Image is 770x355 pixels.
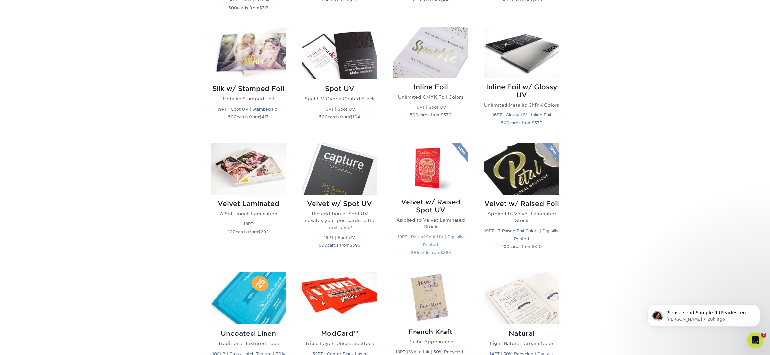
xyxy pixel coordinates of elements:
[228,229,236,234] span: 100
[324,235,355,240] small: 19PT | Spot UV
[484,83,559,99] h2: Inline Foil w/ Glossy UV
[211,143,286,195] img: Velvet Laminated Postcards
[302,143,377,264] a: Velvet w/ Spot UV Postcards Velvet w/ Spot UV The addition of Spot UV elevates your postcards to ...
[393,83,468,91] h2: Inline Foil
[484,27,559,135] a: Inline Foil w/ Glossy UV Postcards Inline Foil w/ Glossy UV Unlimited Metallic CMYK Colors 16PT |...
[534,244,542,249] span: 310
[501,120,509,125] span: 500
[319,243,360,248] small: cards from
[302,27,377,79] img: Spot UV Postcards
[262,5,269,10] span: 313
[302,272,377,324] img: ModCard™ Postcards
[350,114,353,119] span: $
[484,102,559,108] p: Unlimited Metallic CMYK Colors
[484,27,559,77] img: Inline Foil w/ Glossy UV Postcards
[228,229,269,234] small: cards from
[211,210,286,217] p: A Soft Touch Lamination
[393,27,468,77] img: Inline Foil Postcards
[302,85,377,93] h2: Spot UV
[259,5,262,10] span: $
[484,143,559,264] a: Velvet w/ Raised Foil Postcards Velvet w/ Raised Foil Applied to Velvet Laminated Stock 19PT | 3 ...
[211,272,286,324] img: Uncoated Linen Postcards
[398,234,464,247] small: 19PT | Raised Spot UV | Digitally Printed
[502,244,509,249] span: 100
[393,94,468,100] p: Unlimited CMYK Foil Colors
[410,112,418,117] span: 500
[443,250,451,255] span: 383
[440,250,443,255] span: $
[534,120,542,125] span: 373
[393,338,468,345] p: Rustic Appearance
[484,272,559,324] img: Natural Postcards
[211,200,286,208] h2: Velvet Laminated
[532,244,534,249] span: $
[484,143,559,195] img: Velvet w/ Raised Foil Postcards
[352,243,360,248] span: 395
[211,143,286,264] a: Velvet Laminated Postcards Velvet Laminated A Soft Touch Lamination 19PT 100cards from$202
[2,335,56,353] iframe: Google Customer Reviews
[319,114,328,119] span: 500
[319,114,360,119] small: cards from
[261,229,269,234] span: 202
[211,330,286,337] h2: Uncoated Linen
[319,243,327,248] span: 500
[258,229,261,234] span: $
[302,95,377,102] p: Spot UV Over a Coated Stock
[393,328,468,336] h2: French Kraft
[228,5,237,10] span: 500
[484,330,559,337] h2: Natural
[217,107,279,111] small: 19PT | Spot UV | Stamped Foil
[415,105,446,110] small: 16PT | Spot UV
[410,250,451,255] small: cards from
[302,340,377,347] p: Triple Layer, Uncoated Stock
[259,114,262,119] span: $
[393,272,468,322] img: French Kraft Postcards
[302,27,377,135] a: Spot UV Postcards Spot UV Spot UV Over a Coated Stock 16PT | Spot UV 500cards from$104
[393,143,468,193] img: Velvet w/ Raised Spot UV Postcards
[638,291,770,337] iframe: Intercom notifications message
[543,143,559,162] img: New Product
[211,340,286,347] p: Traditional Textured Look
[393,217,468,230] p: Applied to Velvet Laminated Stock
[228,114,237,119] span: 500
[302,210,377,231] p: The addition of Spot UV elevates your postcards to the next level!
[211,27,286,135] a: Silk w/ Stamped Foil Postcards Silk w/ Stamped Foil Metallic Stamped Foil 19PT | Spot UV | Stampe...
[484,200,559,208] h2: Velvet w/ Raised Foil
[484,340,559,347] p: Light Natural, Cream Color
[502,244,542,249] small: cards from
[441,112,443,117] span: $
[228,114,269,119] small: cards from
[484,210,559,224] p: Applied to Velvet Laminated Stock
[393,27,468,135] a: Inline Foil Postcards Inline Foil Unlimited CMYK Foil Colors 16PT | Spot UV 500cards from$379
[410,250,418,255] span: 100
[302,200,377,208] h2: Velvet w/ Spot UV
[747,333,763,348] iframe: Intercom live chat
[484,228,559,241] small: 19PT | 3 Raised Foil Colors | Digitally Printed
[228,5,269,10] small: cards from
[353,114,360,119] span: 104
[211,85,286,93] h2: Silk w/ Stamped Foil
[211,27,286,79] img: Silk w/ Stamped Foil Postcards
[761,333,766,338] span: 7
[244,221,253,226] small: 19PT
[324,107,355,111] small: 16PT | Spot UV
[532,120,534,125] span: $
[393,198,468,214] h2: Velvet w/ Raised Spot UV
[393,143,468,264] a: Velvet w/ Raised Spot UV Postcards Velvet w/ Raised Spot UV Applied to Velvet Laminated Stock 19P...
[302,330,377,337] h2: ModCard™
[501,120,542,125] small: cards from
[350,243,352,248] span: $
[410,112,451,117] small: cards from
[492,112,551,117] small: 16PT | Glossy UV | Inline Foil
[452,143,468,162] img: New Product
[443,112,451,117] span: 379
[211,95,286,102] p: Metallic Stamped Foil
[302,143,377,195] img: Velvet w/ Spot UV Postcards
[262,114,269,119] span: 417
